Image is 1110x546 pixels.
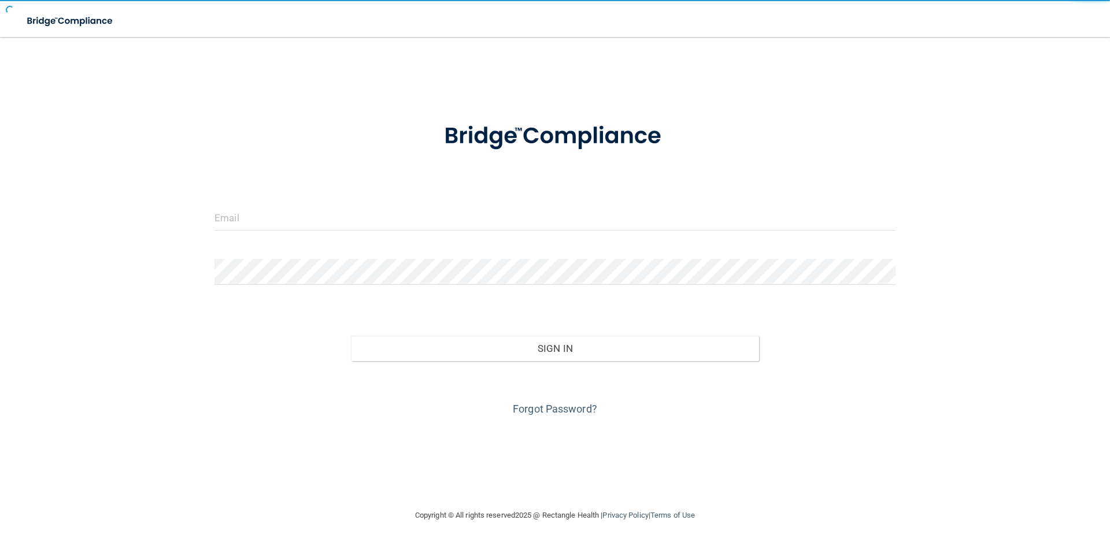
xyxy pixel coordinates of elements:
a: Privacy Policy [602,511,648,519]
a: Terms of Use [650,511,695,519]
img: bridge_compliance_login_screen.278c3ca4.svg [17,9,124,33]
a: Forgot Password? [513,403,597,415]
div: Copyright © All rights reserved 2025 @ Rectangle Health | | [344,497,766,534]
button: Sign In [351,336,760,361]
img: bridge_compliance_login_screen.278c3ca4.svg [420,106,690,166]
input: Email [214,205,896,231]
